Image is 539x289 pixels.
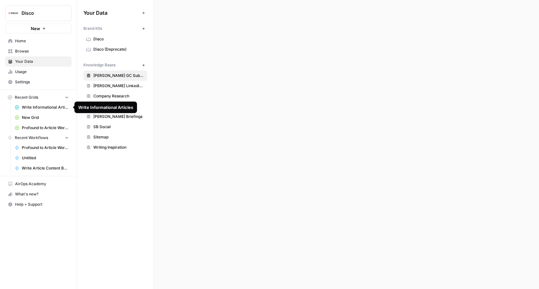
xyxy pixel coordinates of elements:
[15,38,69,44] span: Home
[5,24,72,33] button: New
[93,46,144,52] span: Disco (Deprecate)
[83,132,147,142] a: Sitemap
[15,135,48,141] span: Recent Workflows
[83,62,116,68] span: Knowledge Bases
[5,5,72,21] button: Workspace: Disco
[83,26,102,31] span: Brand Kits
[12,143,72,153] a: Profound to Article Workflow
[5,93,72,102] button: Recent Grids
[5,189,72,199] button: What's new?
[12,123,72,133] a: Profound to Article Workflow Grid - Updated
[15,69,69,75] span: Usage
[5,199,72,210] button: Help + Support
[83,122,147,132] a: SB Social
[5,36,72,46] a: Home
[31,25,40,32] span: New
[78,104,133,111] div: Write Informational Articles
[7,7,19,19] img: Disco Logo
[22,125,69,131] span: Profound to Article Workflow Grid - Updated
[15,79,69,85] span: Settings
[12,112,72,123] a: New Grid
[5,67,72,77] a: Usage
[21,10,60,16] span: Disco
[12,102,72,112] a: Write Informational Articles
[15,48,69,54] span: Browse
[83,34,147,44] a: Disco
[22,115,69,120] span: New Grid
[22,104,69,110] span: Write Informational Articles
[83,70,147,81] a: [PERSON_NAME] GC Substack
[83,44,147,54] a: Disco (Deprecate)
[5,77,72,87] a: Settings
[93,93,144,99] span: Company Research
[15,181,69,187] span: AirOps Academy
[22,165,69,171] span: Write Article Content Brief
[93,83,144,89] span: [PERSON_NAME] Linkedin Posts
[83,111,147,122] a: [PERSON_NAME] Briefings
[93,36,144,42] span: Disco
[12,163,72,173] a: Write Article Content Brief
[93,114,144,120] span: [PERSON_NAME] Briefings
[5,189,71,199] div: What's new?
[83,81,147,91] a: [PERSON_NAME] Linkedin Posts
[22,145,69,151] span: Profound to Article Workflow
[5,46,72,56] a: Browse
[93,124,144,130] span: SB Social
[5,133,72,143] button: Recent Workflows
[83,9,140,17] span: Your Data
[93,144,144,150] span: Writing Inspiration
[83,91,147,101] a: Company Research
[15,59,69,64] span: Your Data
[15,202,69,207] span: Help + Support
[93,73,144,78] span: [PERSON_NAME] GC Substack
[93,134,144,140] span: Sitemap
[5,56,72,67] a: Your Data
[12,153,72,163] a: Untitled
[15,95,38,100] span: Recent Grids
[83,142,147,153] a: Writing Inspiration
[83,101,147,111] a: ICP Example
[5,179,72,189] a: AirOps Academy
[22,155,69,161] span: Untitled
